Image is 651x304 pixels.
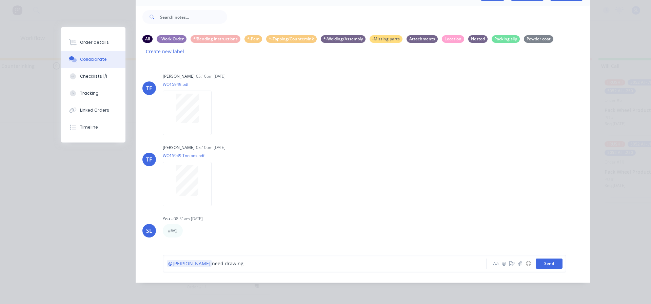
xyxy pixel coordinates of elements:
div: All [142,35,153,43]
p: WO15949 Toolbox.pdf [163,153,218,158]
div: You [163,216,170,222]
button: @ [500,260,508,268]
button: Order details [61,34,125,51]
div: TF [146,155,152,164]
div: 05:10pm [DATE] [196,73,225,79]
p: #W2 [168,227,178,234]
button: Create new label [142,47,188,56]
button: Tracking [61,85,125,102]
div: Packing slip [492,35,520,43]
div: - 08:51am [DATE] [171,216,203,222]
div: SL [146,227,152,235]
input: Search notes... [160,10,227,24]
p: WO15949.pdf [163,81,218,87]
span: @[PERSON_NAME] [168,260,211,267]
div: *-Welding/Assembly [321,35,366,43]
div: Collaborate [80,56,107,62]
div: Location [442,35,464,43]
div: *!Bending instructions [191,35,240,43]
div: 05:10pm [DATE] [196,145,225,151]
div: *-Tapping/Countersink [266,35,317,43]
div: TF [146,84,152,92]
div: Tracking [80,90,99,96]
button: Send [536,259,563,269]
button: Checklists 1/1 [61,68,125,85]
button: ☺ [524,260,532,268]
button: Collaborate [61,51,125,68]
div: [PERSON_NAME] [163,73,195,79]
button: Aa [492,260,500,268]
div: Nested [468,35,488,43]
div: Timeline [80,124,98,130]
div: Linked Orders [80,107,109,113]
div: Powder coat [524,35,553,43]
div: Order details [80,39,109,45]
button: Timeline [61,119,125,136]
div: [PERSON_NAME] [163,145,195,151]
button: Linked Orders [61,102,125,119]
div: ! Work Order [157,35,186,43]
div: Checklists 1/1 [80,73,107,79]
div: -Missing parts [370,35,402,43]
span: need drawing [212,260,243,267]
div: Attachments [407,35,438,43]
div: *-Pem [244,35,262,43]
